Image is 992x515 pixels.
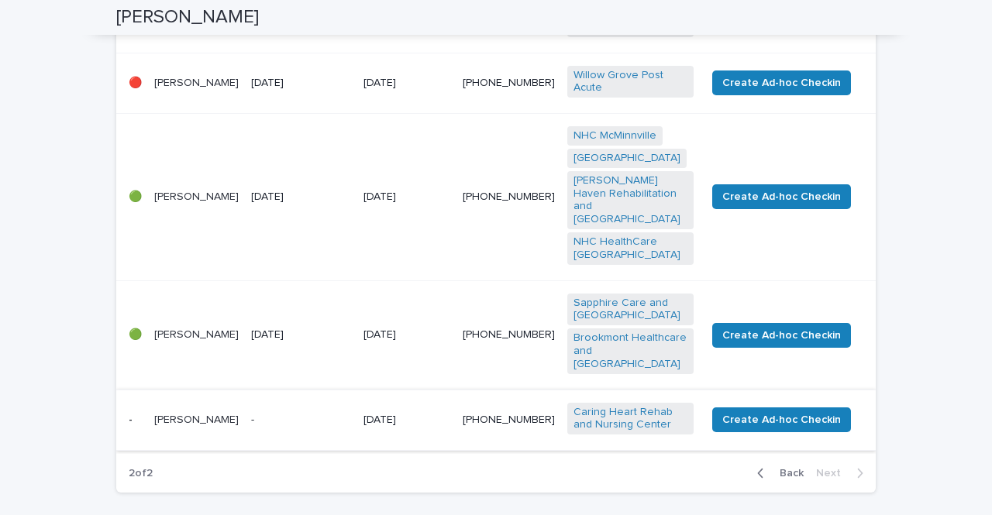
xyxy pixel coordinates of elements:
a: NHC HealthCare [GEOGRAPHIC_DATA] [573,235,687,262]
span: Back [770,468,804,479]
p: [DATE] [363,77,449,90]
p: [DATE] [363,414,449,427]
tr: 🟢[PERSON_NAME][DATE][DATE][PHONE_NUMBER]NHC McMinnville [GEOGRAPHIC_DATA] [PERSON_NAME] Haven Reh... [116,114,876,280]
tr: 🟢[PERSON_NAME][DATE][DATE][PHONE_NUMBER]Sapphire Care and [GEOGRAPHIC_DATA] Brookmont Healthcare ... [116,280,876,390]
p: [PERSON_NAME] [154,191,239,204]
tr: 🔴[PERSON_NAME][DATE][DATE][PHONE_NUMBER]Willow Grove Post Acute Create Ad-hoc Checkin [116,53,876,114]
a: Brookmont Healthcare and [GEOGRAPHIC_DATA] [573,331,687,370]
h2: [PERSON_NAME] [116,6,259,29]
button: Create Ad-hoc Checkin [712,323,851,348]
p: - [129,414,142,427]
a: NHC McMinnville [573,129,656,142]
p: 🔴 [129,77,142,90]
p: [DATE] [363,191,449,204]
p: [PERSON_NAME] [154,328,239,342]
button: Create Ad-hoc Checkin [712,184,851,209]
tr: -[PERSON_NAME]-[DATE][PHONE_NUMBER]Caring Heart Rehab and Nursing Center Create Ad-hoc Checkin [116,390,876,451]
span: Create Ad-hoc Checkin [722,412,841,427]
p: 🟢 [129,191,142,204]
p: - [251,414,351,427]
p: [DATE] [251,77,351,90]
a: [GEOGRAPHIC_DATA] [573,152,680,165]
p: [DATE] [363,328,449,342]
span: Create Ad-hoc Checkin [722,75,841,91]
a: Willow Grove Post Acute [573,69,687,95]
a: [PHONE_NUMBER] [463,414,555,425]
p: [DATE] [251,191,351,204]
span: Next [816,468,850,479]
p: [DATE] [251,328,351,342]
span: Create Ad-hoc Checkin [722,328,841,343]
a: Sapphire Care and [GEOGRAPHIC_DATA] [573,297,687,323]
p: 2 of 2 [116,455,165,493]
p: [PERSON_NAME] [154,414,239,427]
span: Create Ad-hoc Checkin [722,189,841,204]
a: [PHONE_NUMBER] [463,77,555,88]
button: Next [810,466,876,480]
a: [PHONE_NUMBER] [463,329,555,340]
button: Create Ad-hoc Checkin [712,407,851,432]
a: Caring Heart Rehab and Nursing Center [573,406,687,432]
button: Back [745,466,810,480]
a: [PHONE_NUMBER] [463,191,555,202]
p: 🟢 [129,328,142,342]
a: [PERSON_NAME] Haven Rehabilitation and [GEOGRAPHIC_DATA] [573,174,687,226]
button: Create Ad-hoc Checkin [712,70,851,95]
p: [PERSON_NAME] [154,77,239,90]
